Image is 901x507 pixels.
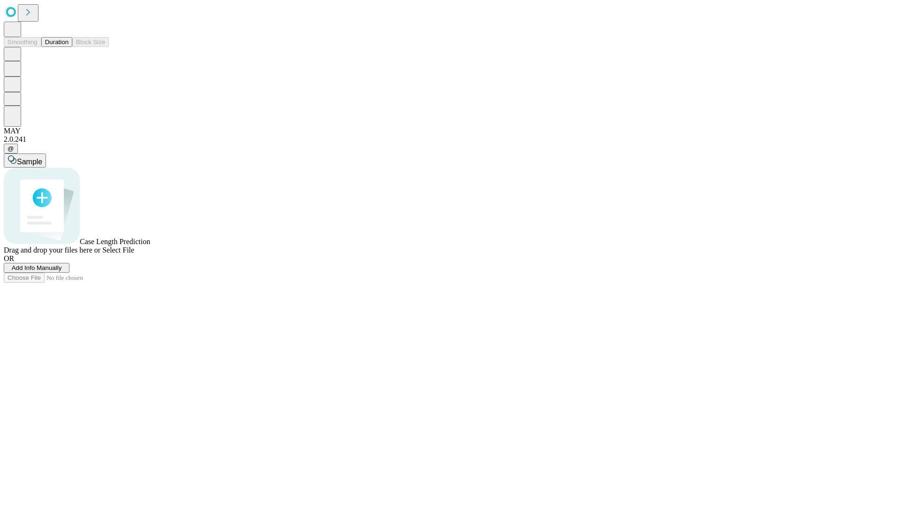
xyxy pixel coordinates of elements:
[17,158,42,166] span: Sample
[4,263,69,273] button: Add Info Manually
[8,145,14,152] span: @
[80,238,150,246] span: Case Length Prediction
[102,246,134,254] span: Select File
[4,254,14,262] span: OR
[72,37,109,47] button: Block Size
[4,135,897,144] div: 2.0.241
[41,37,72,47] button: Duration
[4,154,46,168] button: Sample
[4,246,100,254] span: Drag and drop your files here or
[12,264,62,271] span: Add Info Manually
[4,127,897,135] div: MAY
[4,144,18,154] button: @
[4,37,41,47] button: Smoothing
